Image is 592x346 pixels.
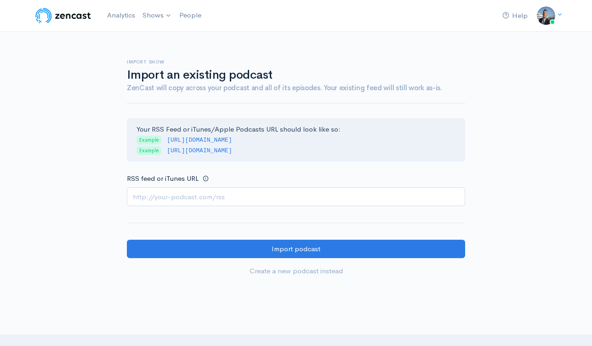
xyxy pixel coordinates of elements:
h6: Import show [127,59,465,64]
img: ... [537,6,555,25]
img: ZenCast Logo [34,6,92,25]
span: Example [137,146,161,155]
h4: ZenCast will copy across your podcast and all of its episodes. Your existing feed will still work... [127,84,465,92]
input: http://your-podcast.com/rss [127,187,465,206]
code: [URL][DOMAIN_NAME] [167,147,232,154]
span: Example [137,136,161,144]
div: Your RSS Feed or iTunes/Apple Podcasts URL should look like so: [127,118,465,161]
input: Import podcast [127,240,465,259]
h1: Import an existing podcast [127,69,465,82]
a: People [176,6,205,25]
a: Help [499,6,531,26]
a: Shows [139,6,176,26]
a: Create a new podcast instead [127,262,465,281]
code: [URL][DOMAIN_NAME] [167,137,232,144]
a: Analytics [103,6,139,25]
label: RSS feed or iTunes URL [127,173,199,184]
